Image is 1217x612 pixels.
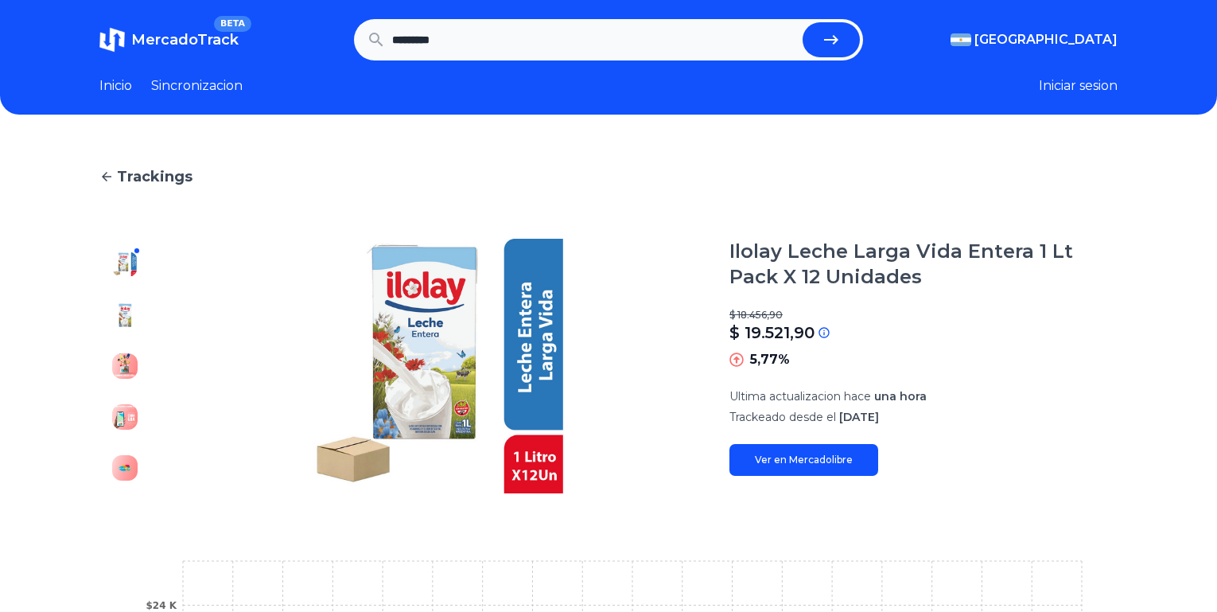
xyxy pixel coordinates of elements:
[974,30,1118,49] span: [GEOGRAPHIC_DATA]
[729,239,1118,290] h1: Ilolay Leche Larga Vida Entera 1 Lt Pack X 12 Unidades
[131,31,239,49] span: MercadoTrack
[182,239,698,493] img: Ilolay Leche Larga Vida Entera 1 Lt Pack X 12 Unidades
[112,404,138,430] img: Ilolay Leche Larga Vida Entera 1 Lt Pack X 12 Unidades
[112,251,138,277] img: Ilolay Leche Larga Vida Entera 1 Lt Pack X 12 Unidades
[112,455,138,481] img: Ilolay Leche Larga Vida Entera 1 Lt Pack X 12 Unidades
[729,322,815,344] p: $ 19.521,90
[214,16,251,32] span: BETA
[729,389,871,403] span: Ultima actualizacion hace
[951,33,971,46] img: Argentina
[112,302,138,328] img: Ilolay Leche Larga Vida Entera 1 Lt Pack X 12 Unidades
[729,309,1118,322] p: $ 18.456,90
[99,27,125,53] img: MercadoTrack
[99,76,132,96] a: Inicio
[112,353,138,379] img: Ilolay Leche Larga Vida Entera 1 Lt Pack X 12 Unidades
[729,444,878,476] a: Ver en Mercadolibre
[99,27,239,53] a: MercadoTrackBETA
[839,410,879,424] span: [DATE]
[146,600,177,611] tspan: $24 K
[99,166,1118,188] a: Trackings
[874,389,927,403] span: una hora
[729,410,836,424] span: Trackeado desde el
[117,166,192,188] span: Trackings
[1039,76,1118,96] button: Iniciar sesion
[750,350,790,369] p: 5,77%
[951,30,1118,49] button: [GEOGRAPHIC_DATA]
[151,76,243,96] a: Sincronizacion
